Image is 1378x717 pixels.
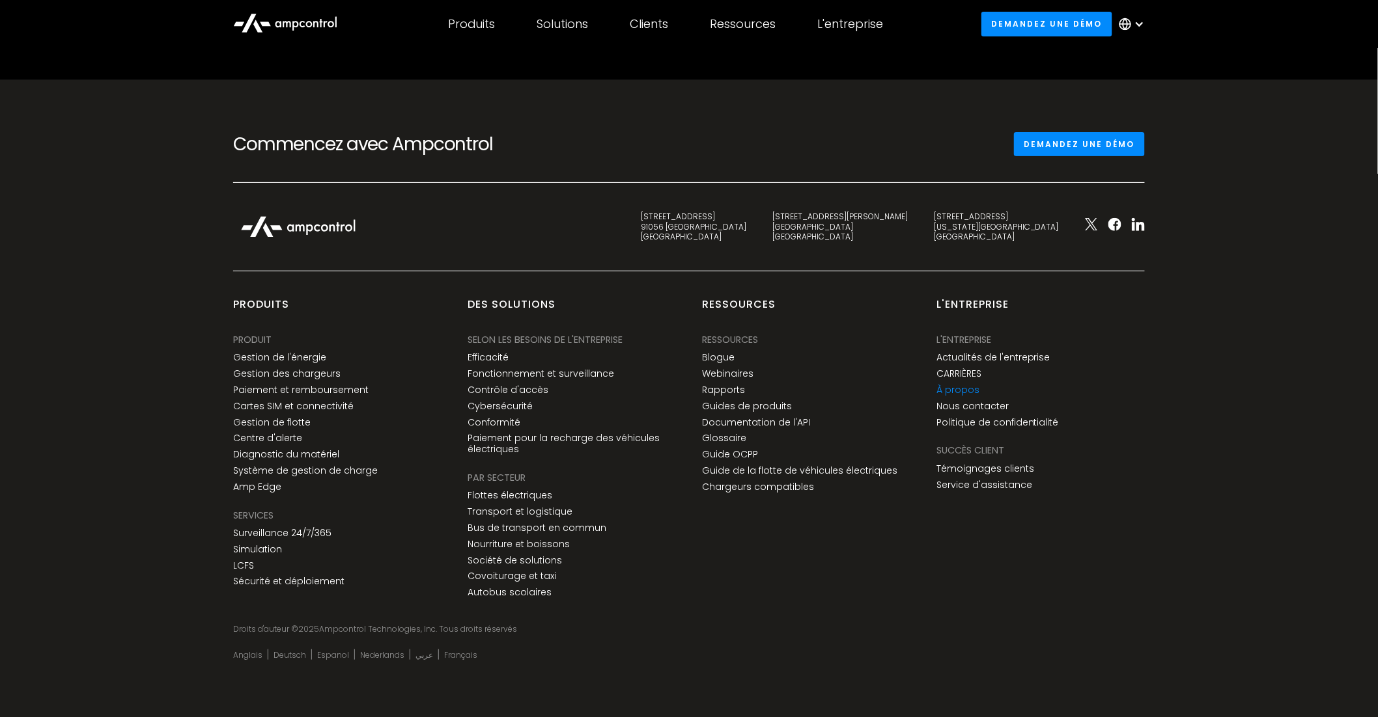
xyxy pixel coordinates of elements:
[630,17,669,31] div: Clients
[233,133,520,156] h2: Commencez avec Ampcontrol
[702,417,810,428] a: Documentation de l'API
[818,17,884,31] div: L'entreprise
[537,17,589,31] div: Solutions
[936,297,1009,322] div: L'entreprise
[360,650,404,660] a: Nederlands
[1014,132,1145,156] a: Demandez une démo
[317,650,349,660] a: Espanol
[468,297,555,322] div: Des solutions
[233,624,1145,634] div: Droits d'auteur © Ampcontrol Technologies, Inc. Tous droits réservés
[936,385,979,396] a: À propos
[233,650,262,660] a: Anglais
[936,417,1059,428] a: Politique de confidentialité
[468,555,562,566] a: Société de solutions
[468,470,526,485] div: PAR SECTEUR
[468,539,570,550] a: Nourriture et boissons
[233,544,282,555] a: Simulation
[702,297,776,322] div: Ressources
[468,522,606,534] a: Bus de transport en commun
[233,352,326,363] a: Gestion de l'énergie
[233,449,339,460] a: Diagnostic du matériel
[702,332,758,347] div: Ressources
[233,401,354,412] a: Cartes SIM et connectivité
[233,332,272,347] div: PRODUIT
[468,587,552,598] a: Autobus scolaires
[702,481,814,493] a: Chargeurs compatibles
[233,209,363,244] img: Ampcontrol Logo
[233,508,274,522] div: SERVICES
[936,463,1034,474] a: Témoignages clients
[710,17,776,31] div: Ressources
[233,576,344,587] a: Sécurité et déploiement
[936,443,1004,457] div: Succès client
[981,12,1112,36] a: Demandez une démo
[449,17,496,31] div: Produits
[772,211,908,242] div: [STREET_ADDRESS][PERSON_NAME] [GEOGRAPHIC_DATA] [GEOGRAPHIC_DATA]
[468,401,533,412] a: Cybersécurité
[641,211,746,242] div: [STREET_ADDRESS] 91056 [GEOGRAPHIC_DATA] [GEOGRAPHIC_DATA]
[233,560,254,571] a: LCFS
[702,352,735,363] a: Blogue
[274,650,306,660] a: Deutsch
[936,368,981,379] a: CARRIÈRES
[233,528,331,539] a: Surveillance 24/7/365
[468,417,520,428] a: Conformité
[702,433,746,444] a: Glossaire
[468,571,556,582] a: Covoiturage et taxi
[444,650,477,660] a: Français
[233,433,302,444] a: Centre d'alerte
[233,297,289,322] div: produits
[233,368,341,379] a: Gestion des chargeurs
[936,401,1009,412] a: Nous contacter
[702,368,753,379] a: Webinaires
[936,332,991,347] div: L'entreprise
[468,506,572,517] a: Transport et logistique
[468,368,614,379] a: Fonctionnement et surveillance
[934,211,1059,242] div: [STREET_ADDRESS] [US_STATE][GEOGRAPHIC_DATA] [GEOGRAPHIC_DATA]
[233,465,378,476] a: Système de gestion de charge
[468,433,676,455] a: Paiement pour la recharge des véhicules électriques
[233,417,311,428] a: Gestion de flotte
[468,352,509,363] a: Efficacité
[468,385,548,396] a: Contrôle d'accès
[702,449,758,460] a: Guide OCPP
[702,465,897,476] a: Guide de la flotte de véhicules électriques
[233,481,281,493] a: Amp Edge
[702,401,792,412] a: Guides de produits
[702,385,745,396] a: Rapports
[936,352,1050,363] a: Actualités de l'entreprise
[936,480,1032,491] a: Service d'assistance
[415,650,433,660] a: عربي
[298,623,319,634] span: 2025
[468,332,623,347] div: SELON LES BESOINS DE L'ENTREPRISE
[468,490,552,501] a: Flottes électriques
[233,385,369,396] a: Paiement et remboursement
